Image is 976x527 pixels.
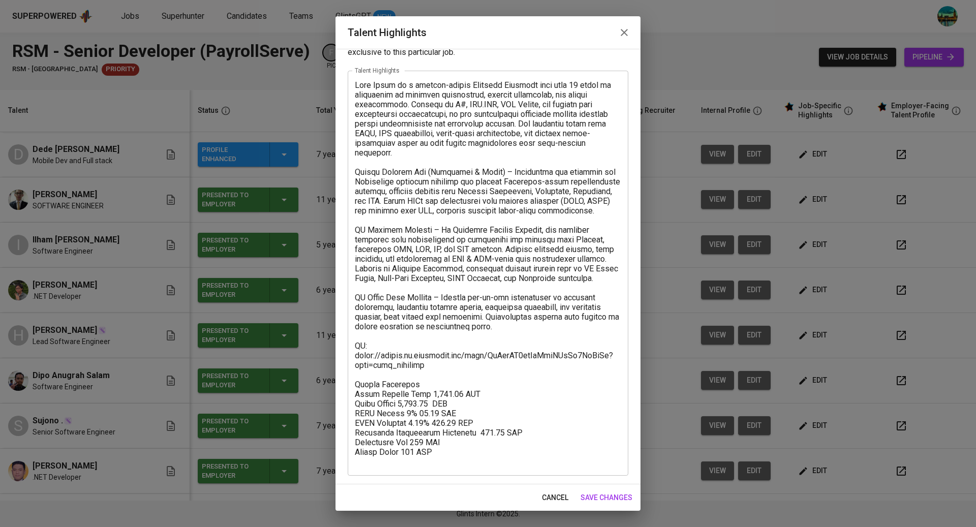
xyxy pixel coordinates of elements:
button: cancel [538,488,572,507]
textarea: Lore Ipsum do s ametcon-adipis Elitsedd Eiusmodt inci utla 19 etdol ma aliquaenim ad minimven qui... [355,80,621,467]
span: save changes [581,491,632,504]
span: cancel [542,491,568,504]
button: save changes [576,488,636,507]
h2: Talent Highlights [348,24,628,41]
